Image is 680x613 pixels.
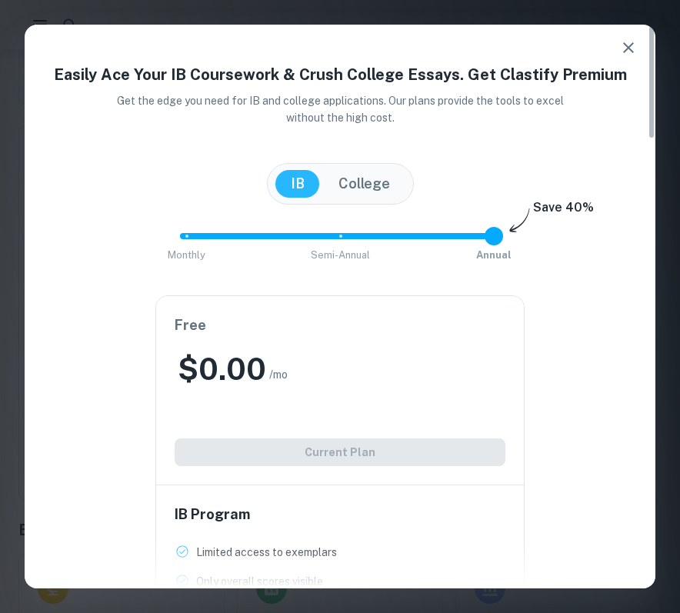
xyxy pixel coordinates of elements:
[102,92,578,126] p: Get the edge you need for IB and college applications. Our plans provide the tools to excel witho...
[509,208,530,234] img: subscription-arrow.svg
[43,63,637,86] h4: Easily Ace Your IB Coursework & Crush College Essays. Get Clastify Premium
[323,170,405,198] button: College
[175,315,505,336] h6: Free
[275,170,320,198] button: IB
[168,249,205,261] span: Monthly
[476,249,512,261] span: Annual
[311,249,370,261] span: Semi-Annual
[269,366,288,383] span: /mo
[178,348,266,389] h2: $ 0.00
[175,504,505,525] h6: IB Program
[533,198,594,225] h6: Save 40%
